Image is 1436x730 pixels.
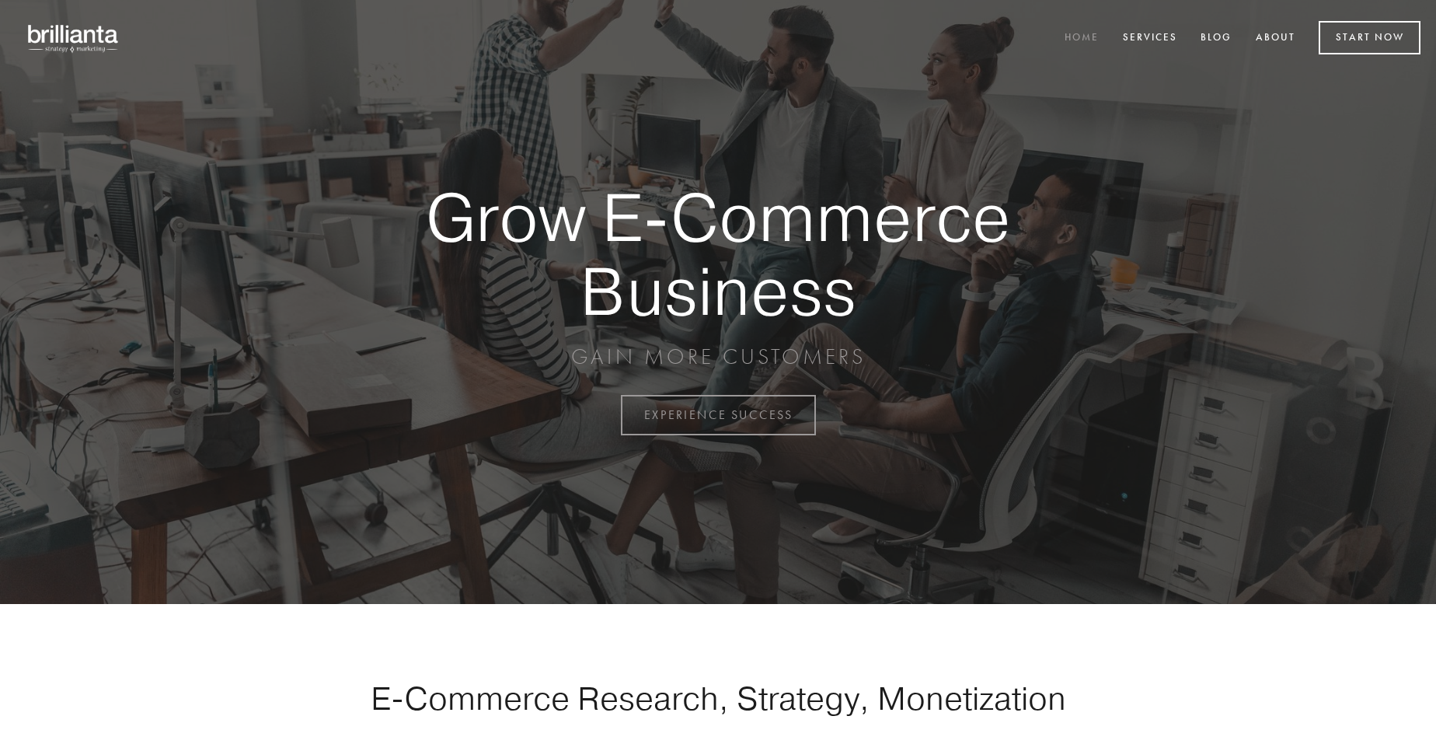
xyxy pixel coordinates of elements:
a: Blog [1190,26,1242,51]
a: Home [1054,26,1109,51]
a: EXPERIENCE SUCCESS [621,395,816,435]
a: Services [1113,26,1187,51]
a: About [1246,26,1305,51]
a: Start Now [1319,21,1420,54]
img: brillianta - research, strategy, marketing [16,16,132,61]
p: GAIN MORE CUSTOMERS [371,343,1065,371]
strong: Grow E-Commerce Business [371,180,1065,327]
h1: E-Commerce Research, Strategy, Monetization [322,679,1114,718]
